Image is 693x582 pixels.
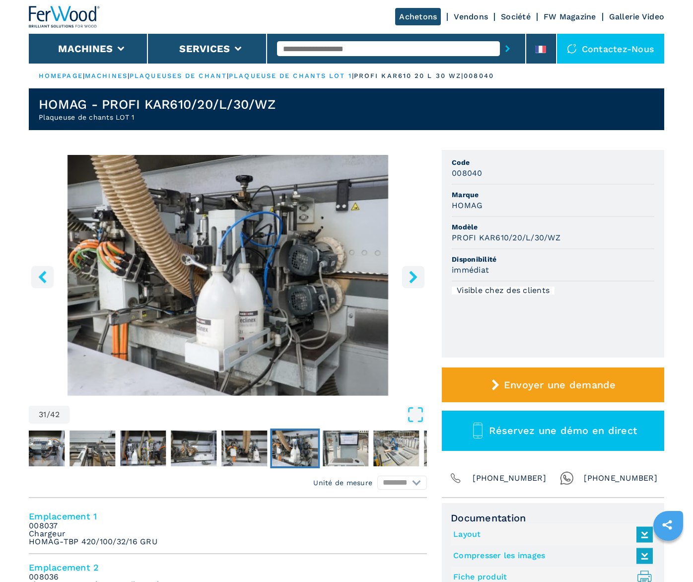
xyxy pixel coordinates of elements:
[500,37,515,60] button: submit-button
[29,510,427,522] h4: Emplacement 1
[371,429,421,468] button: Go to Slide 33
[452,200,483,211] h3: HOMAG
[29,503,427,554] li: Emplacement 1
[584,471,657,485] span: [PHONE_NUMBER]
[452,254,654,264] span: Disponibilité
[72,406,424,424] button: Open Fullscreen
[452,264,489,276] h3: immédiat
[451,512,655,524] span: Documentation
[453,548,648,564] a: Compresser les images
[395,8,441,25] a: Achetons
[229,72,352,79] a: plaqueuse de chants lot 1
[39,112,276,122] h2: Plaqueuse de chants LOT 1
[449,471,463,485] img: Phone
[567,44,577,54] img: Contactez-nous
[313,478,372,488] em: Unité de mesure
[118,429,168,468] button: Go to Slide 28
[31,266,54,288] button: left-button
[29,155,427,396] div: Go to Slide 31
[557,34,665,64] div: Contactez-nous
[58,43,113,55] button: Machines
[442,411,664,451] button: Réservez une démo en direct
[169,429,218,468] button: Go to Slide 29
[609,12,665,21] a: Gallerie Video
[422,429,472,468] button: Go to Slide 34
[352,72,354,79] span: |
[179,43,230,55] button: Services
[402,266,424,288] button: right-button
[452,232,560,243] h3: PROFI KAR610/20/L/30/WZ
[501,12,531,21] a: Société
[473,471,546,485] span: [PHONE_NUMBER]
[83,72,85,79] span: |
[120,431,166,466] img: 5370dc6ee5de79b41a6639f91b387cf2
[454,12,488,21] a: Vendons
[424,431,470,466] img: fa8aefcd8ab3d8da8ca64aafa4c4ed1c
[489,425,637,436] span: Réservez une démo en direct
[130,72,227,79] a: plaqueuses de chant
[452,222,654,232] span: Modèle
[85,72,128,79] a: machines
[272,431,318,466] img: d83fb52eca6c32745e1f89ff110cba4f
[39,411,47,419] span: 31
[29,522,157,546] em: 008037 Chargeur HOMAG-TBP 420/100/32/16 GRU
[221,431,267,466] img: bc819da2df27ad53ee55cf56a1661670
[655,512,680,537] a: sharethis
[354,72,464,80] p: profi kar610 20 l 30 wz |
[227,72,229,79] span: |
[560,471,574,485] img: Whatsapp
[452,287,554,294] div: Visible chez des clients
[544,12,596,21] a: FW Magazine
[442,367,664,402] button: Envoyer une demande
[219,429,269,468] button: Go to Slide 30
[452,157,654,167] span: Code
[39,72,83,79] a: HOMEPAGE
[128,72,130,79] span: |
[29,6,100,28] img: Ferwood
[323,431,368,466] img: 4af4b8677b5ed52df2b9debb6df625f3
[464,72,494,80] p: 008040
[373,431,419,466] img: 03d78863fb13b5b09717b2f20d04a1f0
[321,429,370,468] button: Go to Slide 32
[47,411,50,419] span: /
[69,431,115,466] img: 62e109e8011f5e2fbe42642b5ad47278
[270,429,320,468] button: Go to Slide 31
[171,431,216,466] img: b316b908f5cbf81ec3deacc1af24720c
[453,526,648,543] a: Layout
[39,96,276,112] h1: HOMAG - PROFI KAR610/20/L/30/WZ
[17,429,67,468] button: Go to Slide 26
[29,155,427,396] img: Plaqueuse de chants LOT 1 HOMAG PROFI KAR610/20/L/30/WZ
[19,431,65,466] img: e3f39e5ffcdaa8ab563c7366fcf0b023
[50,411,60,419] span: 42
[651,537,686,575] iframe: Chat
[452,167,483,179] h3: 008040
[452,190,654,200] span: Marque
[504,379,616,391] span: Envoyer une demande
[29,562,427,573] h4: Emplacement 2
[68,429,117,468] button: Go to Slide 27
